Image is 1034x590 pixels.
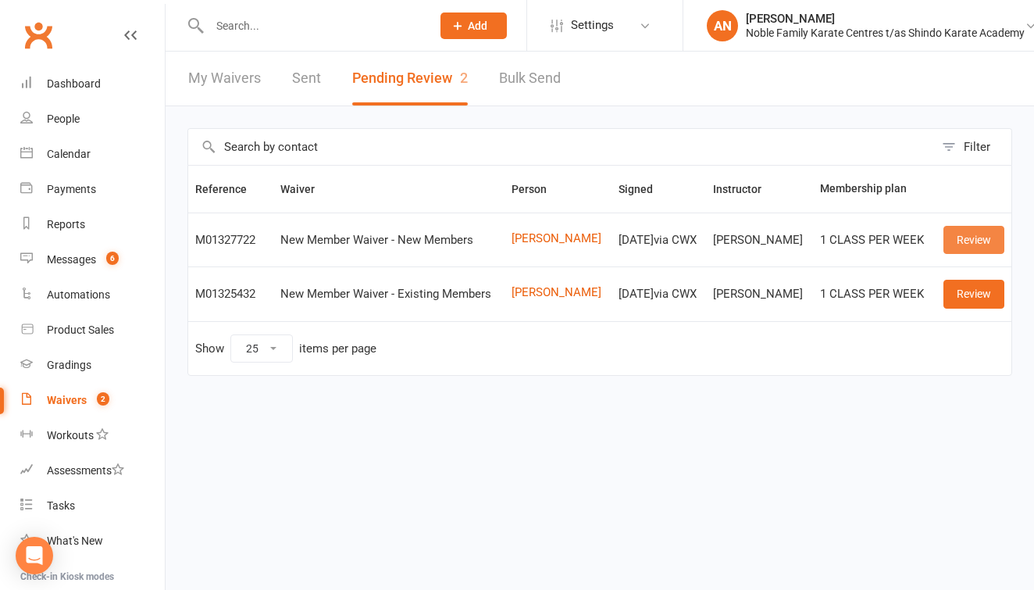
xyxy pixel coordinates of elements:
a: Payments [20,172,165,207]
span: Signed [619,183,670,195]
div: Workouts [47,429,94,442]
div: New Member Waiver - Existing Members [280,288,497,301]
a: Automations [20,277,165,313]
button: Waiver [280,180,332,198]
a: [PERSON_NAME] [512,232,604,245]
a: Clubworx [19,16,58,55]
span: Person [512,183,564,195]
span: Reference [195,183,264,195]
div: Automations [47,288,110,301]
div: People [47,113,80,125]
button: Filter [934,129,1011,165]
div: Messages [47,253,96,266]
input: Search... [205,15,420,37]
span: 2 [460,70,468,86]
a: Dashboard [20,66,165,102]
th: Membership plan [813,166,934,213]
div: [PERSON_NAME] [713,288,806,301]
a: Product Sales [20,313,165,348]
div: [PERSON_NAME] [746,12,1025,26]
a: Assessments [20,453,165,488]
span: Waiver [280,183,332,195]
a: Waivers 2 [20,383,165,418]
a: Review [943,280,1004,308]
div: New Member Waiver - New Members [280,234,497,247]
a: [PERSON_NAME] [512,286,604,299]
button: Add [440,13,507,39]
a: People [20,102,165,137]
div: Reports [47,218,85,231]
div: items per page [299,342,376,356]
div: Payments [47,183,96,195]
div: Gradings [47,359,91,371]
div: 1 CLASS PER WEEK [820,234,927,247]
a: What's New [20,524,165,559]
div: Calendar [47,148,91,160]
div: Noble Family Karate Centres t/as Shindo Karate Academy [746,26,1025,40]
div: M01325432 [195,288,266,301]
a: Sent [292,52,321,105]
button: Reference [195,180,264,198]
div: [PERSON_NAME] [713,234,806,247]
a: My Waivers [188,52,261,105]
a: Workouts [20,418,165,453]
button: Pending Review2 [352,52,468,105]
a: Calendar [20,137,165,172]
div: Tasks [47,499,75,512]
button: Signed [619,180,670,198]
a: Messages 6 [20,242,165,277]
div: Filter [964,138,990,156]
div: AN [707,10,738,41]
span: Instructor [713,183,779,195]
div: 1 CLASS PER WEEK [820,288,927,301]
button: Person [512,180,564,198]
div: Show [195,334,376,363]
div: What's New [47,535,103,547]
a: Tasks [20,488,165,524]
div: M01327722 [195,234,266,247]
div: [DATE] via CWX [619,234,699,247]
button: Instructor [713,180,779,198]
a: Gradings [20,348,165,383]
div: Assessments [47,464,124,477]
div: Open Intercom Messenger [16,537,53,574]
a: Bulk Send [499,52,561,105]
input: Search by contact [188,129,934,165]
span: 6 [106,252,119,265]
div: [DATE] via CWX [619,288,699,301]
a: Review [943,226,1004,254]
div: Product Sales [47,324,114,336]
span: 2 [97,392,109,406]
a: Reports [20,207,165,242]
span: Add [468,20,487,32]
div: Waivers [47,394,87,406]
div: Dashboard [47,77,101,90]
span: Settings [571,8,614,43]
